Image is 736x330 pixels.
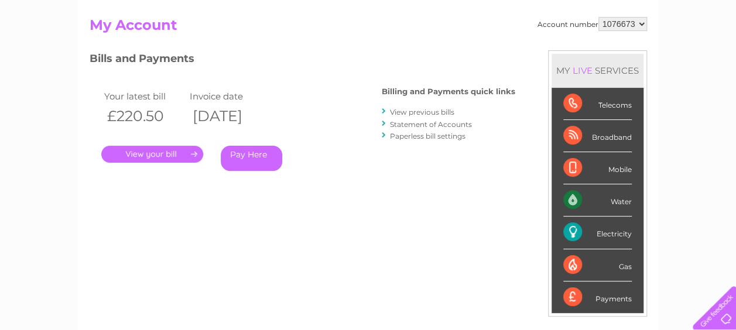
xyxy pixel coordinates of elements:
[382,87,515,96] h4: Billing and Payments quick links
[563,281,632,313] div: Payments
[658,50,687,59] a: Contact
[563,120,632,152] div: Broadband
[390,120,472,129] a: Statement of Accounts
[563,249,632,281] div: Gas
[92,6,645,57] div: Clear Business is a trading name of Verastar Limited (registered in [GEOGRAPHIC_DATA] No. 3667643...
[563,216,632,249] div: Electricity
[552,54,643,87] div: MY SERVICES
[697,50,725,59] a: Log out
[563,152,632,184] div: Mobile
[563,88,632,120] div: Telecoms
[570,65,595,76] div: LIVE
[592,50,627,59] a: Telecoms
[563,184,632,216] div: Water
[221,146,282,171] a: Pay Here
[538,17,647,31] div: Account number
[515,6,596,20] a: 0333 014 3131
[390,132,465,140] a: Paperless bill settings
[26,30,85,66] img: logo.png
[187,88,272,104] td: Invoice date
[634,50,651,59] a: Blog
[559,50,585,59] a: Energy
[101,146,203,163] a: .
[101,104,187,128] th: £220.50
[90,50,515,71] h3: Bills and Payments
[390,108,454,116] a: View previous bills
[101,88,187,104] td: Your latest bill
[530,50,552,59] a: Water
[187,104,272,128] th: [DATE]
[90,17,647,39] h2: My Account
